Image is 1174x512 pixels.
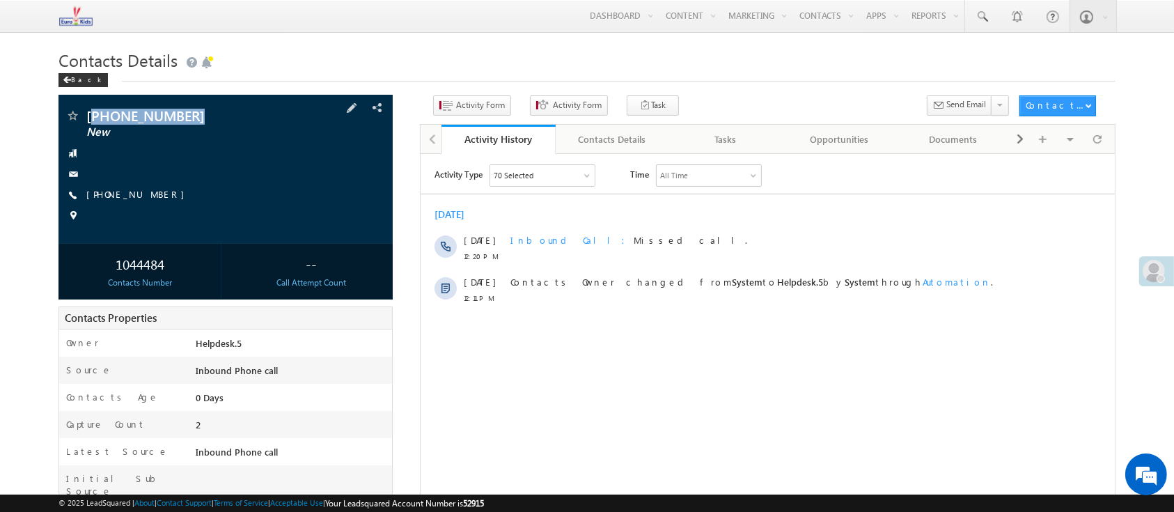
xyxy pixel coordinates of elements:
[90,122,572,134] span: Contacts Owner changed from to by through .
[134,498,155,507] a: About
[58,49,178,71] span: Contacts Details
[908,131,999,148] div: Documents
[86,125,295,139] span: New
[357,122,402,134] span: Helpdesk.5
[452,132,545,146] div: Activity History
[43,138,85,150] span: 12:11 PM
[897,125,1011,154] a: Documents
[90,80,327,92] span: Missed call.
[58,72,115,84] a: Back
[627,95,679,116] button: Task
[66,418,146,430] label: Capture Count
[157,498,212,507] a: Contact Support
[73,15,113,28] div: 70 Selected
[192,391,392,410] div: 0 Days
[669,125,783,154] a: Tasks
[927,95,992,116] button: Send Email
[66,391,159,403] label: Contacts Age
[456,99,505,111] span: Activity Form
[795,131,885,148] div: Opportunities
[62,277,217,289] div: Contacts Number
[233,251,389,277] div: --
[311,122,342,134] span: System
[192,364,392,383] div: Inbound Phone call
[424,122,455,134] span: System
[90,80,213,92] span: Inbound Call
[325,498,484,509] span: Your Leadsquared Account Number is
[783,125,898,154] a: Opportunities
[270,498,323,507] a: Acceptable Use
[210,10,228,31] span: Time
[70,11,174,32] div: Sales Activity,Email Bounced,Email Link Clicked,Email Marked Spam,Email Opened & 65 more..
[502,122,570,134] span: Automation
[214,498,268,507] a: Terms of Service
[86,188,191,200] a: [PHONE_NUMBER]
[58,497,484,510] span: © 2025 LeadSquared | | | | |
[240,15,267,28] div: All Time
[43,96,85,109] span: 12:20 PM
[62,251,217,277] div: 1044484
[680,131,771,148] div: Tasks
[530,95,608,116] button: Activity Form
[553,99,602,111] span: Activity Form
[433,95,511,116] button: Activity Form
[1019,95,1096,116] button: Contacts Actions
[192,418,392,437] div: 2
[14,54,59,67] div: [DATE]
[43,80,75,93] span: [DATE]
[66,336,99,349] label: Owner
[463,498,484,509] span: 52915
[66,472,180,497] label: Initial Sub Source
[567,131,657,148] div: Contacts Details
[66,445,169,458] label: Latest Source
[1026,99,1085,111] div: Contacts Actions
[233,277,389,289] div: Call Attempt Count
[556,125,670,154] a: Contacts Details
[192,445,392,465] div: Inbound Phone call
[441,125,556,154] a: Activity History
[58,73,108,87] div: Back
[196,337,242,349] span: Helpdesk.5
[946,98,986,111] span: Send Email
[86,109,295,123] span: [PHONE_NUMBER]
[58,3,93,28] img: Custom Logo
[14,10,62,31] span: Activity Type
[66,364,112,376] label: Source
[65,311,157,325] span: Contacts Properties
[43,122,75,134] span: [DATE]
